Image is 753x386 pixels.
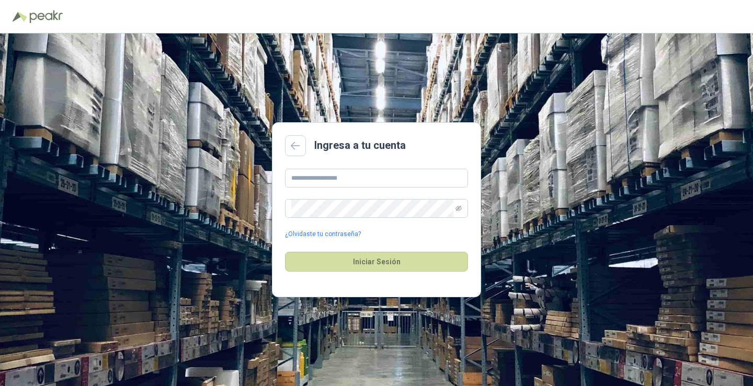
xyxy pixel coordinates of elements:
img: Peakr [29,10,63,23]
span: eye-invisible [455,205,462,212]
h2: Ingresa a tu cuenta [314,137,406,154]
img: Logo [13,11,27,22]
a: ¿Olvidaste tu contraseña? [285,229,361,239]
button: Iniciar Sesión [285,252,468,272]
